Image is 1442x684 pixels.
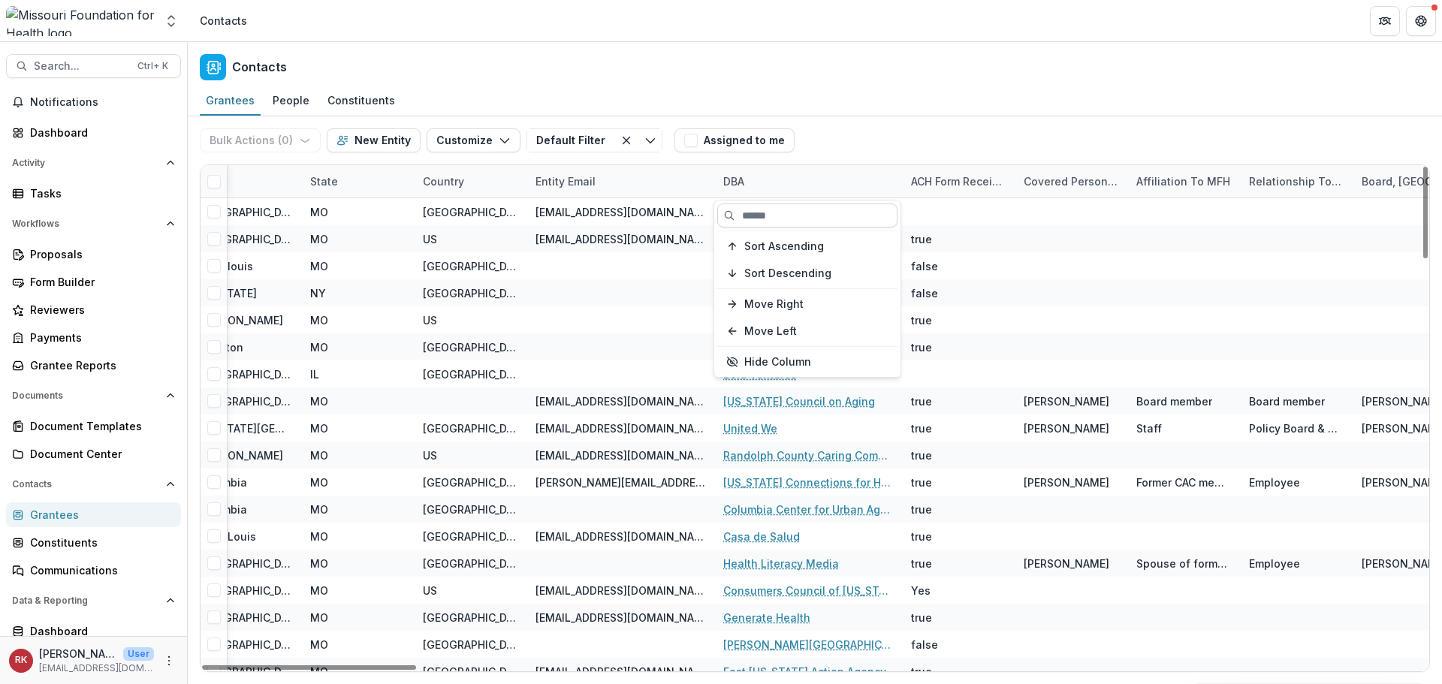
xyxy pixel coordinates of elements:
[15,655,27,665] div: Renee Klann
[535,529,705,544] div: [EMAIL_ADDRESS][DOMAIN_NAME]
[535,664,705,679] div: [EMAIL_ADDRESS][DOMAIN_NAME]
[723,393,875,409] a: [US_STATE] Council on Aging
[301,165,414,197] div: State
[6,212,181,236] button: Open Workflows
[423,583,437,598] div: US
[198,556,292,571] div: [GEOGRAPHIC_DATA][PERSON_NAME]
[423,339,517,355] div: [GEOGRAPHIC_DATA]
[12,390,160,401] span: Documents
[267,89,315,111] div: People
[6,530,181,555] a: Constituents
[535,583,705,598] div: [EMAIL_ADDRESS][DOMAIN_NAME]
[30,562,169,578] div: Communications
[30,125,169,140] div: Dashboard
[723,637,893,652] a: [PERSON_NAME][GEOGRAPHIC_DATA]
[414,165,526,197] div: Country
[535,420,705,436] div: [EMAIL_ADDRESS][DOMAIN_NAME]
[321,89,401,111] div: Constituents
[1127,165,1240,197] div: Affiliation to MFH
[6,151,181,175] button: Open Activity
[535,393,705,409] div: [EMAIL_ADDRESS][DOMAIN_NAME]
[6,384,181,408] button: Open Documents
[232,60,287,74] h2: Contacts
[911,475,932,490] div: true
[1015,165,1127,197] div: Covered Person(s) Name
[310,258,328,274] div: MO
[723,420,777,436] a: United We
[1249,420,1344,436] div: Policy Board & Commissioner
[189,165,301,197] div: City
[526,128,614,152] button: Default Filter
[744,240,824,253] span: Sort Ascending
[200,13,247,29] div: Contacts
[902,173,1015,189] div: ACH Form Received?
[535,475,705,490] div: [PERSON_NAME][EMAIL_ADDRESS][DOMAIN_NAME]
[310,502,328,517] div: MO
[310,610,328,625] div: MO
[1024,393,1109,409] div: [PERSON_NAME]
[267,86,315,116] a: People
[310,285,326,301] div: NY
[198,583,292,598] div: [GEOGRAPHIC_DATA]
[198,637,292,652] div: [GEOGRAPHIC_DATA]
[194,10,253,32] nav: breadcrumb
[717,319,897,343] button: Move Left
[423,502,517,517] div: [GEOGRAPHIC_DATA]
[12,479,160,490] span: Contacts
[714,173,753,189] div: DBA
[6,6,155,36] img: Missouri Foundation for Health logo
[535,204,705,220] div: [EMAIL_ADDRESS][DOMAIN_NAME]
[423,475,517,490] div: [GEOGRAPHIC_DATA]
[310,447,328,463] div: MO
[198,312,283,328] div: [PERSON_NAME]
[12,218,160,229] span: Workflows
[1249,556,1300,571] div: Employee
[911,312,932,328] div: true
[34,60,128,73] span: Search...
[723,447,893,463] a: Randolph County Caring Community Inc
[30,302,169,318] div: Reviewers
[423,556,517,571] div: [GEOGRAPHIC_DATA]
[1136,475,1231,490] div: Former CAC member (2021)
[310,393,328,409] div: MO
[6,502,181,527] a: Grantees
[6,441,181,466] a: Document Center
[198,420,292,436] div: [US_STATE][GEOGRAPHIC_DATA]
[535,231,705,247] div: [EMAIL_ADDRESS][DOMAIN_NAME]
[744,267,831,280] span: Sort Descending
[6,353,181,378] a: Grantee Reports
[6,297,181,322] a: Reviewers
[423,204,517,220] div: [GEOGRAPHIC_DATA]
[198,204,292,220] div: [GEOGRAPHIC_DATA][PERSON_NAME]
[717,292,897,316] button: Move Right
[674,128,795,152] button: Assigned to me
[310,366,319,382] div: IL
[723,502,893,517] a: Columbia Center for Urban Agriculture
[526,165,714,197] div: Entity Email
[1024,556,1109,571] div: [PERSON_NAME]
[1370,6,1400,36] button: Partners
[911,502,932,517] div: true
[638,128,662,152] button: Toggle menu
[717,234,897,258] button: Sort Ascending
[423,610,517,625] div: [GEOGRAPHIC_DATA]
[1127,173,1239,189] div: Affiliation to MFH
[911,231,932,247] div: true
[310,339,328,355] div: MO
[6,558,181,583] a: Communications
[423,637,517,652] div: [GEOGRAPHIC_DATA]
[414,173,473,189] div: Country
[198,610,292,625] div: [GEOGRAPHIC_DATA][PERSON_NAME]
[423,366,517,382] div: [GEOGRAPHIC_DATA]
[198,393,292,409] div: [GEOGRAPHIC_DATA]
[30,535,169,550] div: Constituents
[1024,475,1109,490] div: [PERSON_NAME]
[310,204,328,220] div: MO
[423,285,517,301] div: [GEOGRAPHIC_DATA]
[310,420,328,436] div: MO
[1136,556,1231,571] div: Spouse of former staff (2023)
